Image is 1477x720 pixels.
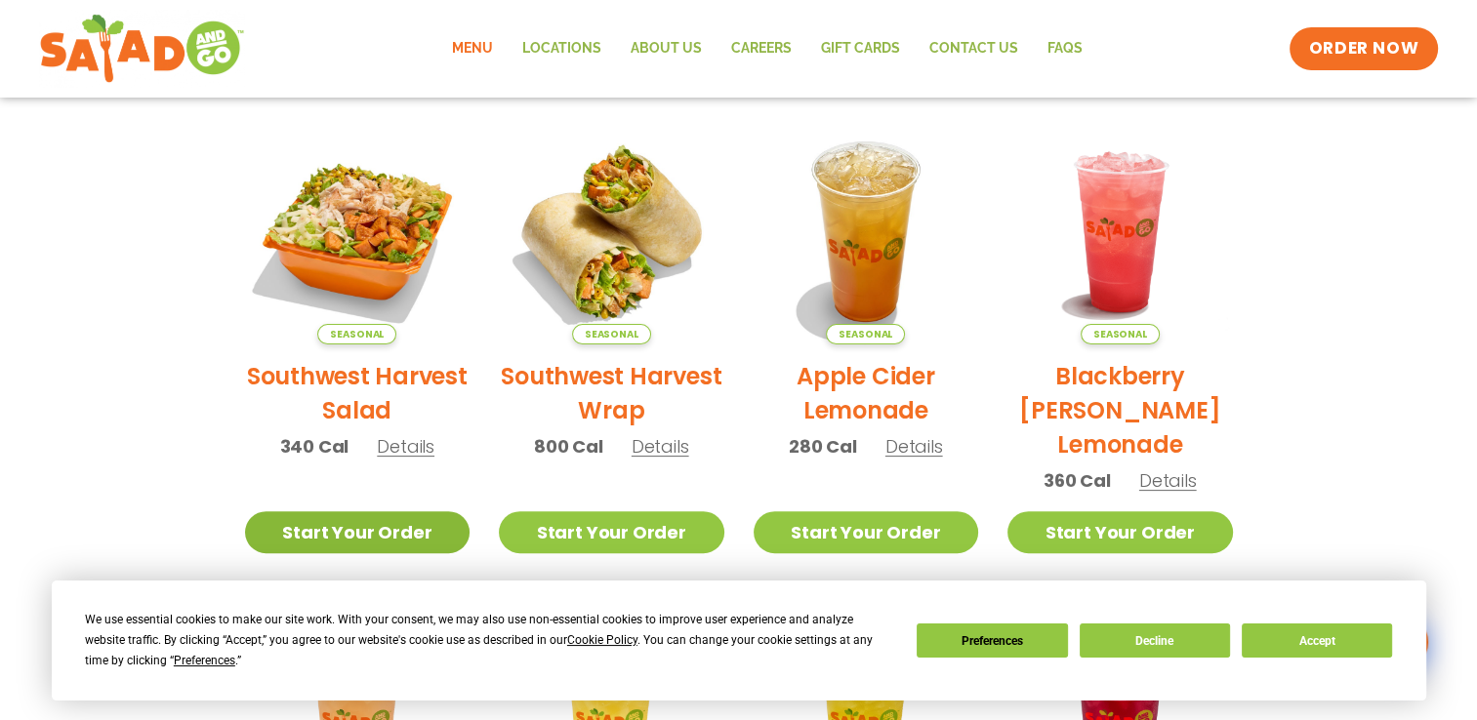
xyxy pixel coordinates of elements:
[377,434,434,459] span: Details
[245,511,471,553] a: Start Your Order
[508,26,616,71] a: Locations
[754,359,979,427] h2: Apple Cider Lemonade
[754,511,979,553] a: Start Your Order
[1007,359,1233,461] h2: Blackberry [PERSON_NAME] Lemonade
[39,10,245,88] img: new-SAG-logo-768×292
[1242,623,1392,658] button: Accept
[616,26,717,71] a: About Us
[499,359,724,427] h2: Southwest Harvest Wrap
[885,434,943,459] span: Details
[174,654,235,667] span: Preferences
[789,433,857,460] span: 280 Cal
[534,433,603,460] span: 800 Cal
[1081,324,1160,344] span: Seasonal
[52,580,1426,700] div: Cookie Consent Prompt
[632,434,689,459] span: Details
[317,324,396,344] span: Seasonal
[754,119,979,344] img: Product photo for Apple Cider Lemonade
[567,633,637,647] span: Cookie Policy
[437,26,1097,71] nav: Menu
[1044,467,1111,494] span: 360 Cal
[826,324,905,344] span: Seasonal
[499,119,724,344] img: Product photo for Southwest Harvest Wrap
[1290,27,1438,70] a: ORDER NOW
[917,623,1067,658] button: Preferences
[1080,623,1230,658] button: Decline
[1309,37,1418,60] span: ORDER NOW
[1007,119,1233,344] img: Product photo for Blackberry Bramble Lemonade
[572,324,651,344] span: Seasonal
[245,119,471,344] img: Product photo for Southwest Harvest Salad
[245,359,471,427] h2: Southwest Harvest Salad
[1033,26,1097,71] a: FAQs
[280,433,349,460] span: 340 Cal
[915,26,1033,71] a: Contact Us
[437,26,508,71] a: Menu
[806,26,915,71] a: GIFT CARDS
[1007,511,1233,553] a: Start Your Order
[85,610,893,671] div: We use essential cookies to make our site work. With your consent, we may also use non-essential ...
[1139,468,1197,493] span: Details
[717,26,806,71] a: Careers
[499,511,724,553] a: Start Your Order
